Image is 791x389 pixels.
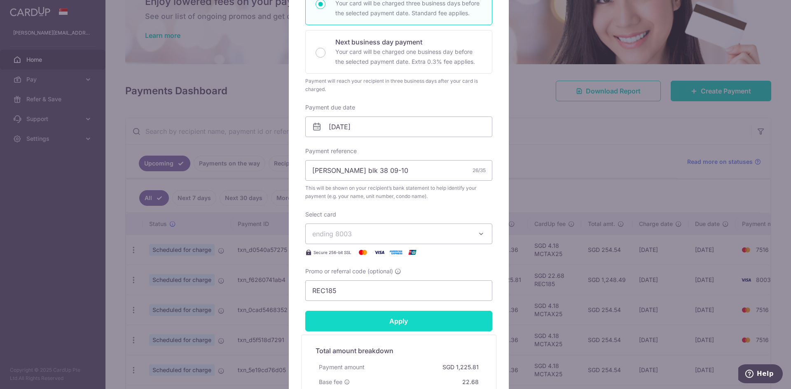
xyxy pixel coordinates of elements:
[439,360,482,375] div: SGD 1,225.81
[305,103,355,112] label: Payment due date
[314,249,351,256] span: Secure 256-bit SSL
[305,184,492,200] span: This will be shown on your recipient’s bank statement to help identify your payment (e.g. your na...
[305,267,393,275] span: Promo or referral code (optional)
[738,364,783,385] iframe: Opens a widget where you can find more information
[319,378,342,386] span: Base fee
[335,47,482,67] p: Your card will be charged one business day before the selected payment date. Extra 0.3% fee applies.
[305,311,492,331] input: Apply
[316,346,482,356] h5: Total amount breakdown
[371,247,388,257] img: Visa
[305,116,492,137] input: DD / MM / YYYY
[316,360,368,375] div: Payment amount
[473,166,486,175] div: 26/35
[312,230,352,238] span: ending 8003
[355,247,371,257] img: Mastercard
[388,247,404,257] img: American Express
[305,224,492,244] button: ending 8003
[305,147,357,155] label: Payment reference
[305,77,492,93] div: Payment will reach your recipient in three business days after your card is charged.
[335,37,482,47] p: Next business day payment
[305,210,336,219] label: Select card
[404,247,421,257] img: UnionPay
